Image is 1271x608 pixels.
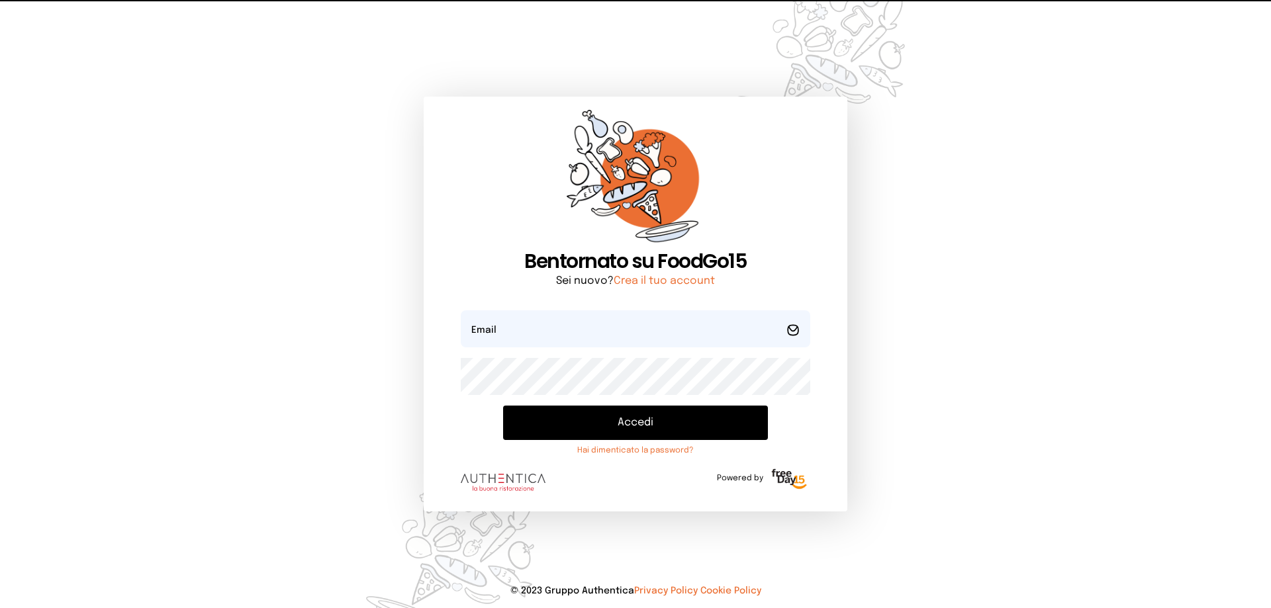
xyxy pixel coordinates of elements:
img: logo.8f33a47.png [461,474,545,491]
button: Accedi [503,406,768,440]
img: logo-freeday.3e08031.png [769,466,810,493]
img: sticker-orange.65babaf.png [567,110,704,249]
p: © 2023 Gruppo Authentica [21,584,1250,597]
a: Privacy Policy [634,586,698,595]
span: Powered by [717,473,763,484]
a: Crea il tuo account [614,275,715,286]
a: Cookie Policy [700,586,761,595]
p: Sei nuovo? [461,273,810,289]
a: Hai dimenticato la password? [503,445,768,456]
h1: Bentornato su FoodGo15 [461,249,810,273]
